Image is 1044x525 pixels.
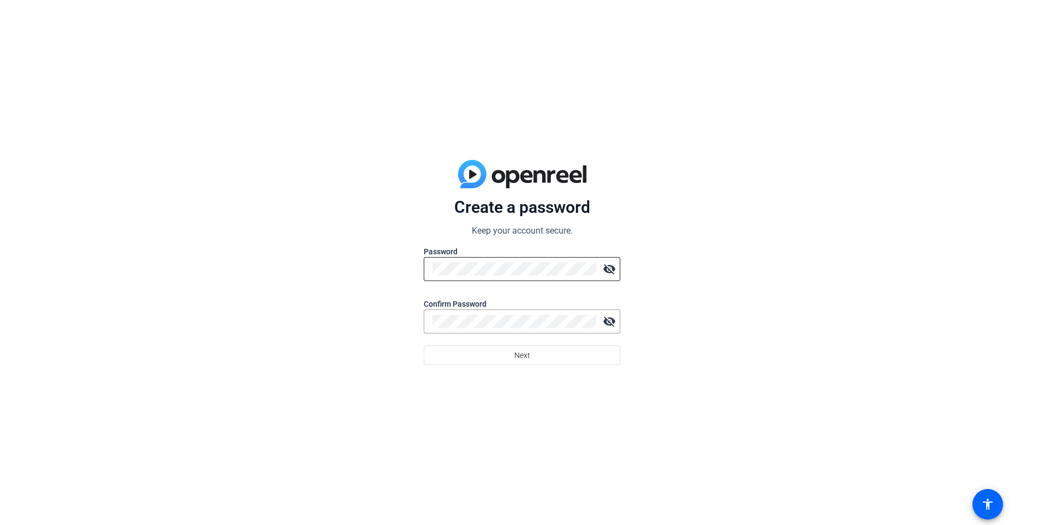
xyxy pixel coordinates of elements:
[424,246,620,257] label: Password
[424,299,620,309] label: Confirm Password
[514,345,530,366] span: Next
[981,498,994,511] mat-icon: accessibility
[424,224,620,237] p: Keep your account secure.
[458,160,586,188] img: blue-gradient.svg
[424,197,620,218] p: Create a password
[424,345,620,365] button: Next
[598,311,620,332] mat-icon: visibility_off
[598,258,620,280] mat-icon: visibility_off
